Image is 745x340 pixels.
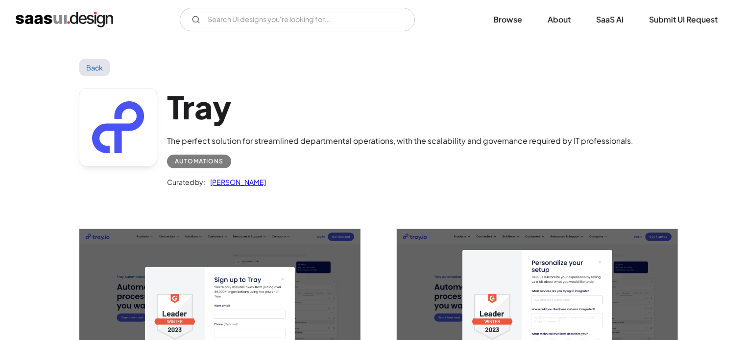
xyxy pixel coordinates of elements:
[481,9,534,30] a: Browse
[205,176,266,188] a: [PERSON_NAME]
[584,9,635,30] a: SaaS Ai
[175,156,223,167] div: Automations
[79,59,111,76] a: Back
[16,12,113,27] a: home
[180,8,415,31] form: Email Form
[167,176,205,188] div: Curated by:
[167,88,633,126] h1: Tray
[180,8,415,31] input: Search UI designs you're looking for...
[637,9,729,30] a: Submit UI Request
[167,135,633,147] div: The perfect solution for streamlined departmental operations, with the scalability and governance...
[536,9,582,30] a: About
